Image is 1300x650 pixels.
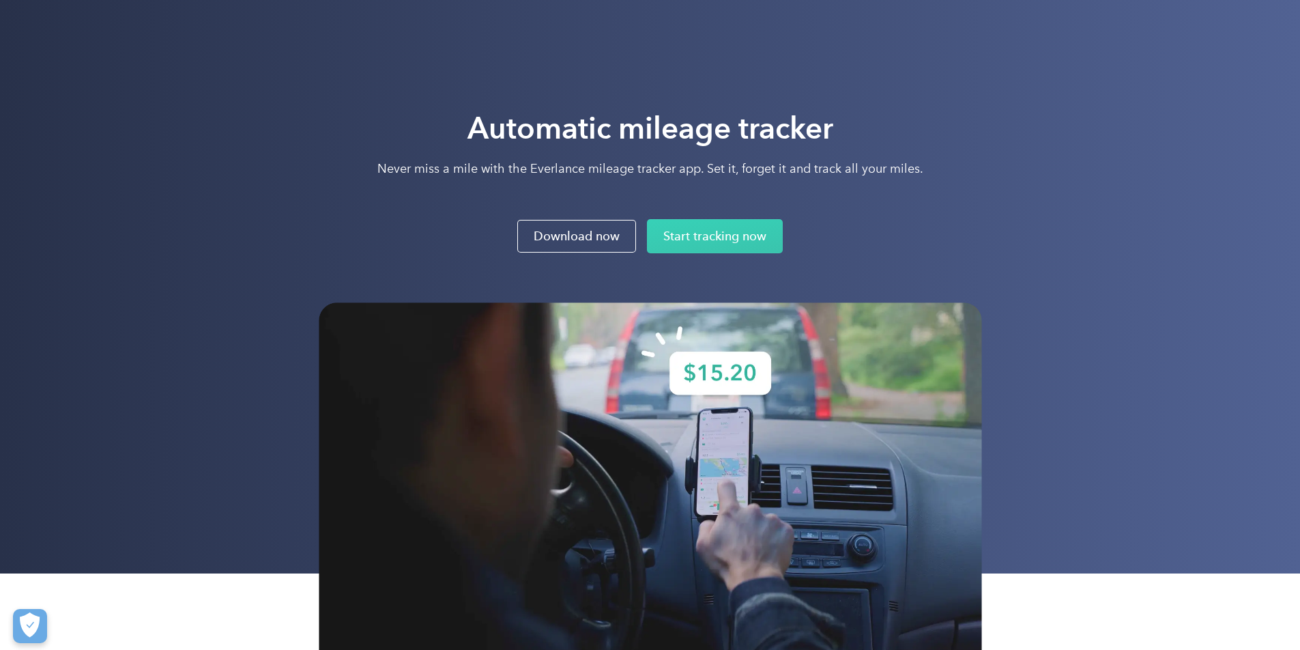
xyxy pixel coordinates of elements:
[377,109,923,147] h1: Automatic mileage tracker
[517,220,636,253] a: Download now
[13,609,47,643] button: Cookies Settings
[377,160,923,177] p: Never miss a mile with the Everlance mileage tracker app. Set it, forget it and track all your mi...
[647,219,783,253] a: Start tracking now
